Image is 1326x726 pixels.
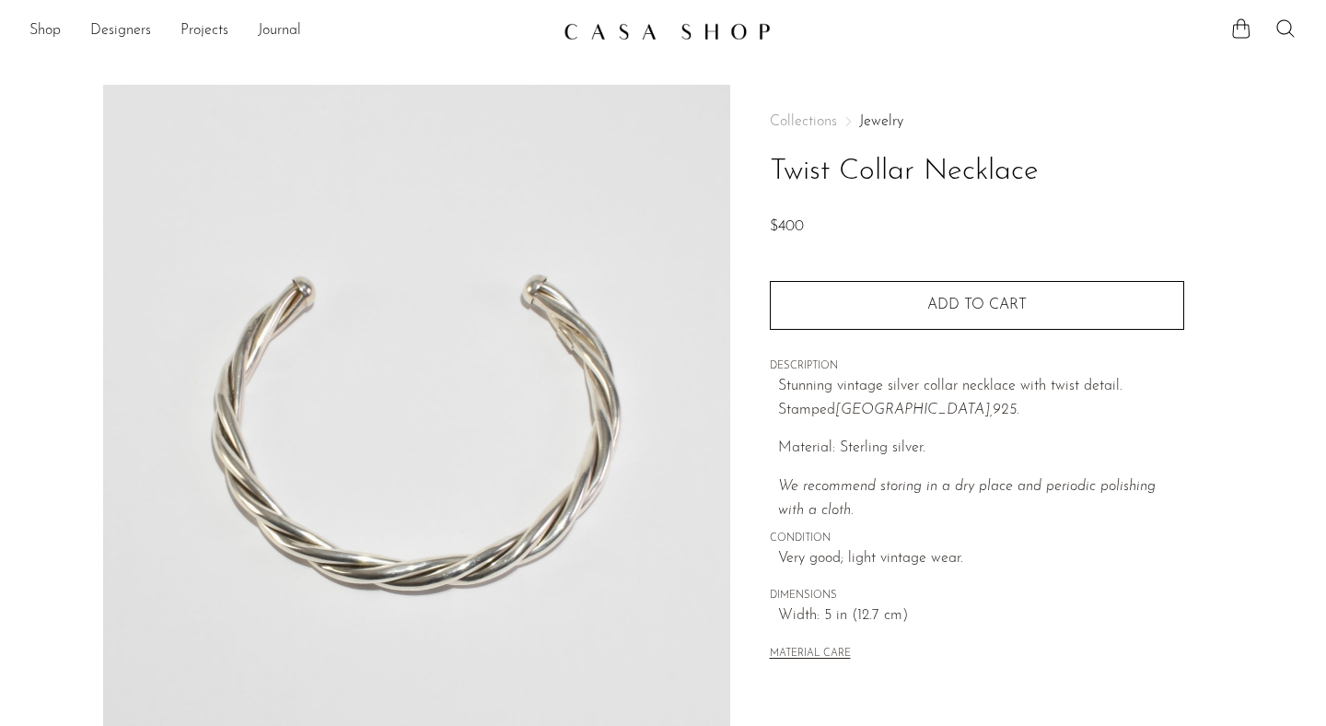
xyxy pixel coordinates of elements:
[778,375,1184,422] p: Stunning vintage silver collar necklace with twist detail. Stamped
[859,114,903,129] a: Jewelry
[778,437,1184,461] p: Material: Sterling silver.
[770,648,851,662] button: MATERIAL CARE
[258,19,301,43] a: Journal
[770,114,837,129] span: Collections
[778,479,1156,518] i: We recommend storing in a dry place and periodic polishing with a cloth.
[778,547,1184,571] span: Very good; light vintage wear.
[770,148,1184,195] h1: Twist Collar Necklace
[29,16,549,47] nav: Desktop navigation
[770,281,1184,329] button: Add to cart
[770,114,1184,129] nav: Breadcrumbs
[770,531,1184,547] span: CONDITION
[180,19,228,43] a: Projects
[770,219,804,234] span: $400
[778,604,1184,628] span: Width: 5 in (12.7 cm)
[770,588,1184,604] span: DIMENSIONS
[90,19,151,43] a: Designers
[29,19,61,43] a: Shop
[835,403,993,417] em: [GEOGRAPHIC_DATA],
[770,358,1184,375] span: DESCRIPTION
[29,16,549,47] ul: NEW HEADER MENU
[993,403,1019,417] em: 925.
[927,298,1027,312] span: Add to cart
